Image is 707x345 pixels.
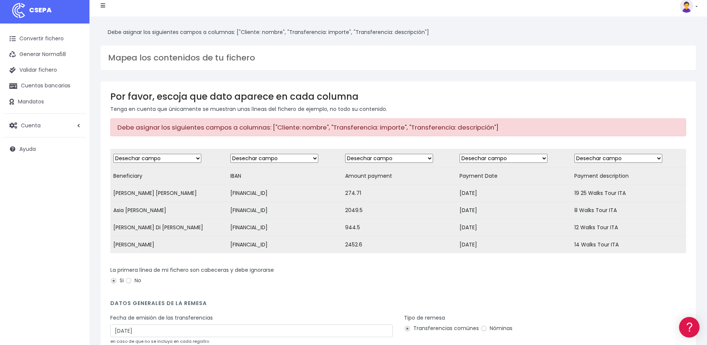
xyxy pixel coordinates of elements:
[4,78,86,94] a: Cuentas bancarias
[227,219,342,236] td: [FINANCIAL_ID]
[342,219,457,236] td: 944.5
[110,219,227,236] td: [PERSON_NAME] Di [PERSON_NAME]
[110,314,213,322] label: Fecha de emisión de las transferencias
[4,118,86,133] a: Cuenta
[404,314,445,322] label: Tipo de remesa
[7,52,142,59] div: Información general
[7,106,142,118] a: Problemas habituales
[227,184,342,202] td: [FINANCIAL_ID]
[457,167,571,184] td: Payment Date
[7,63,142,75] a: Información general
[4,47,86,62] a: Generar Norma58
[7,179,142,186] div: Programadores
[110,277,124,285] label: Si
[110,236,227,253] td: [PERSON_NAME]
[110,184,227,202] td: [PERSON_NAME] [PERSON_NAME]
[227,236,342,253] td: [FINANCIAL_ID]
[571,219,686,236] td: 12 Walks Tour ITA
[9,1,28,20] img: logo
[571,202,686,219] td: 8 Walks Tour ITA
[4,31,86,47] a: Convertir fichero
[19,145,36,153] span: Ayuda
[110,338,209,344] small: en caso de que no se incluya en cada registro
[110,118,686,136] div: Debe asignar los siguientes campos a columnas: ["Cliente: nombre", "Transferencia: importe", "Tra...
[342,236,457,253] td: 2452.6
[110,202,227,219] td: Asia [PERSON_NAME]
[4,94,86,110] a: Mandatos
[404,324,479,332] label: Transferencias comúnes
[7,129,142,141] a: Perfiles de empresas
[108,53,688,63] h3: Mapea los contenidos de tu fichero
[7,118,142,129] a: Videotutoriales
[342,202,457,219] td: 2049.5
[457,219,571,236] td: [DATE]
[480,324,512,332] label: Nóminas
[29,5,52,15] span: CSEPA
[7,148,142,155] div: Facturación
[342,167,457,184] td: Amount payment
[110,91,686,102] h3: Por favor, escoja que dato aparece en cada columna
[21,121,41,129] span: Cuenta
[7,191,142,202] a: API
[457,202,571,219] td: [DATE]
[110,105,686,113] p: Tenga en cuenta que únicamente se muestran unas líneas del fichero de ejemplo, no todo su contenido.
[110,167,227,184] td: Beneficiary
[110,266,274,274] label: La primera línea de mi fichero son cabeceras y debe ignorarse
[457,184,571,202] td: [DATE]
[571,236,686,253] td: 14 Walks Tour ITA
[571,184,686,202] td: 19 25 Walks Tour ITA
[342,184,457,202] td: 274.71
[110,300,686,310] h4: Datos generales de la remesa
[4,141,86,157] a: Ayuda
[7,94,142,106] a: Formatos
[7,160,142,172] a: General
[227,167,342,184] td: IBAN
[227,202,342,219] td: [FINANCIAL_ID]
[102,215,143,222] a: POWERED BY ENCHANT
[457,236,571,253] td: [DATE]
[571,167,686,184] td: Payment description
[101,24,696,40] div: Debe asignar los siguientes campos a columnas: ["Cliente: nombre", "Transferencia: importe", "Tra...
[125,277,141,285] label: No
[7,83,142,90] div: Convertir ficheros
[7,200,142,213] button: Contáctanos
[4,62,86,78] a: Validar fichero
